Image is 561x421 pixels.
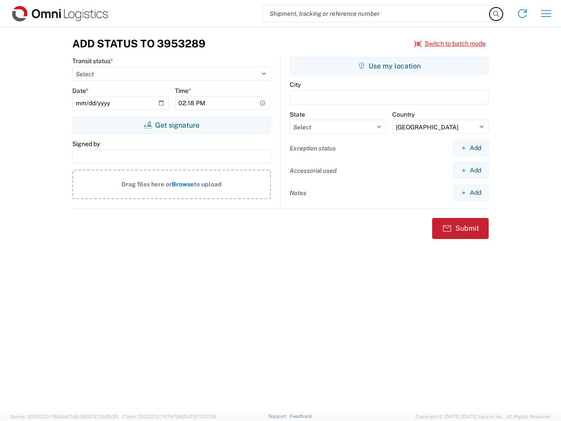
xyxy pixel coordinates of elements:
label: State [290,111,305,118]
button: Switch to batch mode [414,36,486,51]
button: Add [453,162,489,178]
button: Add [453,185,489,201]
label: Signed by [72,140,100,148]
span: Browse [172,181,194,188]
button: Submit [432,218,489,239]
button: Add [453,140,489,156]
span: Copyright © [DATE]-[DATE] Agistix Inc., All Rights Reserved [415,413,550,421]
span: Drag files here or [121,181,172,188]
label: Notes [290,189,306,197]
a: Support [268,414,290,419]
h3: Add Status to 3953289 [72,37,206,50]
label: City [290,81,301,89]
label: Time [175,87,191,95]
span: Client: 2025.21.0-7d7479b [122,414,217,419]
span: [DATE] 10:09:35 [83,414,118,419]
a: Feedback [290,414,312,419]
input: Shipment, tracking or reference number [263,5,490,22]
label: Exception status [290,144,336,152]
button: Get signature [72,116,271,134]
span: Server: 2025.21.0-769a9a7b8c3 [11,414,118,419]
label: Date [72,87,89,95]
button: Use my location [290,57,489,75]
span: to upload [194,181,222,188]
label: Country [392,111,415,118]
label: Transit status [72,57,113,65]
label: Accessorial used [290,167,337,175]
span: [DATE] 11:37:29 [182,414,217,419]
